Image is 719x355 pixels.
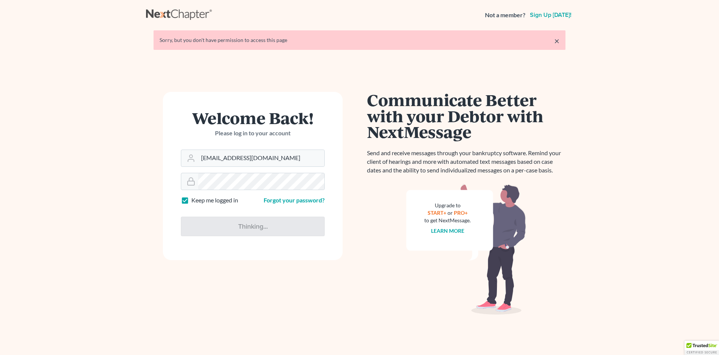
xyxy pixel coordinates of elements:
[431,228,464,234] a: Learn more
[367,149,565,175] p: Send and receive messages through your bankruptcy software. Remind your client of hearings and mo...
[424,217,471,224] div: to get NextMessage.
[554,36,559,45] a: ×
[160,36,559,44] div: Sorry, but you don't have permission to access this page
[424,202,471,209] div: Upgrade to
[264,196,325,204] a: Forgot your password?
[685,341,719,355] div: TrustedSite Certified
[406,184,526,315] img: nextmessage_bg-59042aed3d76b12b5cd301f8e5b87938c9018125f34e5fa2b7a6b67550977c72.svg
[428,210,446,216] a: START+
[454,210,468,216] a: PRO+
[191,196,238,205] label: Keep me logged in
[528,12,573,18] a: Sign up [DATE]!
[198,150,324,166] input: Email Address
[181,129,325,138] p: Please log in to your account
[485,11,525,19] strong: Not a member?
[367,92,565,140] h1: Communicate Better with your Debtor with NextMessage
[181,110,325,126] h1: Welcome Back!
[448,210,453,216] span: or
[181,217,325,236] input: Thinking...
